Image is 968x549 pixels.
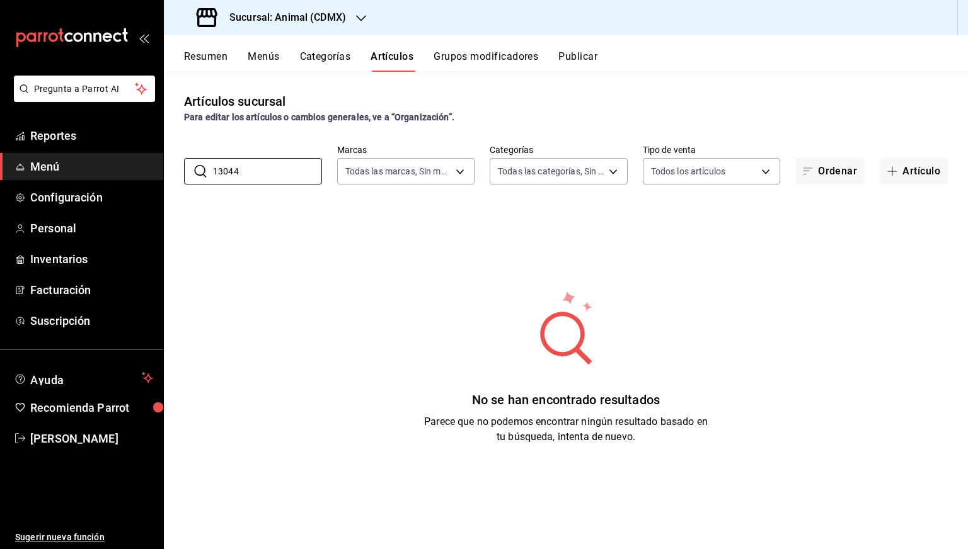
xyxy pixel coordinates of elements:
strong: Para editar los artículos o cambios generales, ve a “Organización”. [184,112,454,122]
span: Configuración [30,189,153,206]
button: open_drawer_menu [139,33,149,43]
span: Personal [30,220,153,237]
span: Ayuda [30,370,137,385]
label: Marcas [337,145,475,154]
span: Parece que no podemos encontrar ningún resultado basado en tu búsqueda, intenta de nuevo. [424,416,708,443]
span: Inventarios [30,251,153,268]
span: Suscripción [30,312,153,329]
label: Categorías [490,145,628,154]
span: Reportes [30,127,153,144]
label: Tipo de venta [643,145,781,154]
h3: Sucursal: Animal (CDMX) [219,10,346,25]
button: Pregunta a Parrot AI [14,76,155,102]
button: Artículo [880,158,948,184]
span: [PERSON_NAME] [30,430,153,447]
span: Todas las marcas, Sin marca [345,165,452,178]
span: Sugerir nueva función [15,531,153,544]
button: Artículos [371,50,413,72]
button: Ordenar [795,158,865,184]
button: Resumen [184,50,228,72]
span: Menú [30,158,153,175]
button: Publicar [558,50,597,72]
span: Facturación [30,281,153,298]
div: Artículos sucursal [184,92,285,111]
button: Grupos modificadores [434,50,538,72]
span: Todas las categorías, Sin categoría [498,165,604,178]
span: Pregunta a Parrot AI [34,82,135,96]
button: Menús [248,50,279,72]
input: Buscar artículo [213,159,322,184]
span: Recomienda Parrot [30,399,153,416]
div: No se han encontrado resultados [424,390,708,409]
div: navigation tabs [184,50,968,72]
span: Todos los artículos [651,165,726,178]
button: Categorías [300,50,351,72]
a: Pregunta a Parrot AI [9,91,155,105]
